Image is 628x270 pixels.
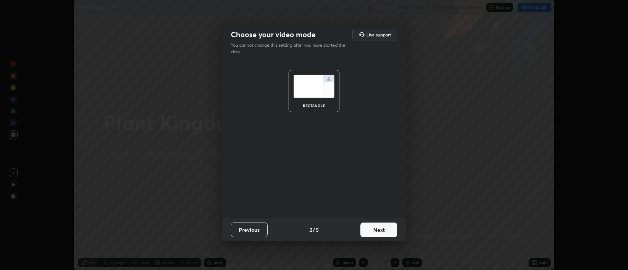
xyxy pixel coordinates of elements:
img: normalScreenIcon.ae25ed63.svg [293,75,335,98]
button: Next [360,223,397,237]
p: You cannot change this setting after you have started the class [231,42,350,55]
div: rectangle [299,104,329,107]
h2: Choose your video mode [231,30,315,39]
h4: 5 [316,226,319,234]
button: Previous [231,223,268,237]
h4: 2 [310,226,312,234]
h5: Live support [366,32,391,37]
h4: / [313,226,315,234]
